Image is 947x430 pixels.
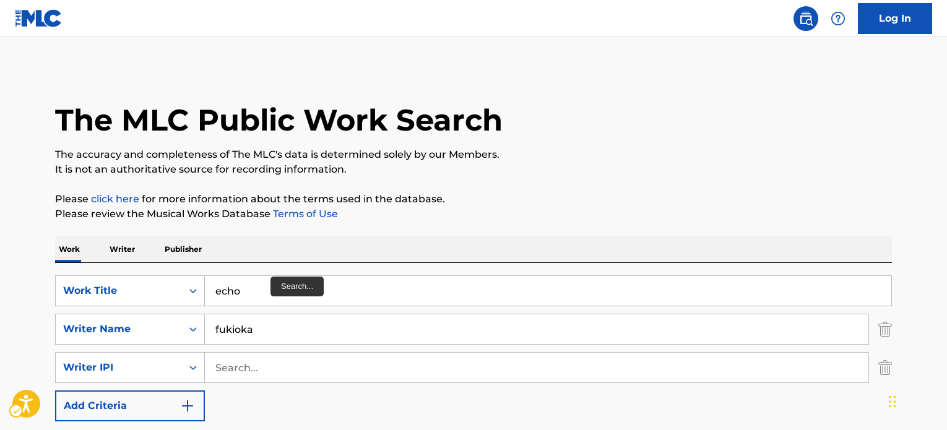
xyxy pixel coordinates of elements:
img: search [798,11,813,26]
p: Please for more information about the terms used in the database. [55,192,892,207]
img: MLC Logo [15,9,63,27]
img: 9d2ae6d4665cec9f34b9.svg [180,398,195,413]
div: Writer IPI [63,360,175,375]
div: On [182,276,204,306]
p: Publisher [161,236,205,262]
div: Work Title [63,283,175,298]
button: Add Criteria [55,390,205,421]
iframe: Hubspot Iframe [885,371,947,430]
input: Search... [205,353,868,382]
img: Delete Criterion [878,352,892,383]
p: Please review the Musical Works Database [55,207,892,221]
div: Drag [889,383,896,420]
p: Writer [106,236,139,262]
div: Chat Widget [885,371,947,430]
img: help [831,11,845,26]
h1: The MLC Public Work Search [55,101,503,139]
p: It is not an authoritative source for recording information. [55,162,892,177]
a: Music industry terminology | mechanical licensing collective [91,193,139,205]
a: Terms of Use [270,208,338,220]
input: Search... [205,314,868,344]
img: Delete Criterion [878,314,892,345]
input: Search... [205,276,891,306]
p: Work [55,236,84,262]
div: Writer Name [63,322,175,337]
a: Log In [858,3,932,34]
p: The accuracy and completeness of The MLC's data is determined solely by our Members. [55,147,892,162]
